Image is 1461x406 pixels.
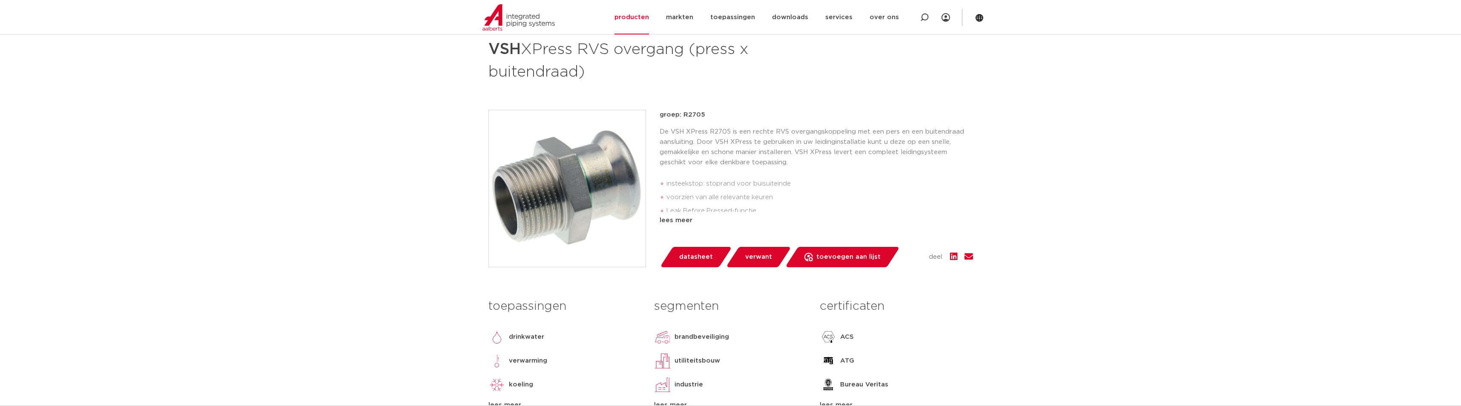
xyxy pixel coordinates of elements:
p: De VSH XPress R2705 is een rechte RVS overgangskoppeling met een pers en een buitendraad aansluit... [660,127,973,168]
h1: XPress RVS overgang (press x buitendraad) [488,37,808,83]
img: industrie [654,376,671,393]
li: insteekstop: stoprand voor buisuiteinde [666,177,973,191]
img: ATG [820,352,837,369]
p: utiliteitsbouw [675,356,720,366]
h3: segmenten [654,298,807,315]
img: Bureau Veritas [820,376,837,393]
span: toevoegen aan lijst [816,250,881,264]
p: industrie [675,380,703,390]
p: verwarming [509,356,547,366]
a: datasheet [660,247,732,267]
h3: certificaten [820,298,973,315]
div: lees meer [660,215,973,226]
p: brandbeveiliging [675,332,729,342]
p: Bureau Veritas [840,380,888,390]
p: koeling [509,380,533,390]
li: voorzien van alle relevante keuren [666,191,973,204]
p: drinkwater [509,332,544,342]
span: datasheet [679,250,713,264]
p: groep: R2705 [660,110,973,120]
img: drinkwater [488,329,505,346]
p: ACS [840,332,854,342]
strong: VSH [488,42,521,57]
img: utiliteitsbouw [654,352,671,369]
img: ACS [820,329,837,346]
span: deel: [929,252,943,262]
a: verwant [726,247,791,267]
p: ATG [840,356,854,366]
span: verwant [745,250,772,264]
li: Leak Before Pressed-functie [666,204,973,218]
img: Product Image for VSH XPress RVS overgang (press x buitendraad) [489,110,646,267]
h3: toepassingen [488,298,641,315]
img: verwarming [488,352,505,369]
img: brandbeveiliging [654,329,671,346]
img: koeling [488,376,505,393]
